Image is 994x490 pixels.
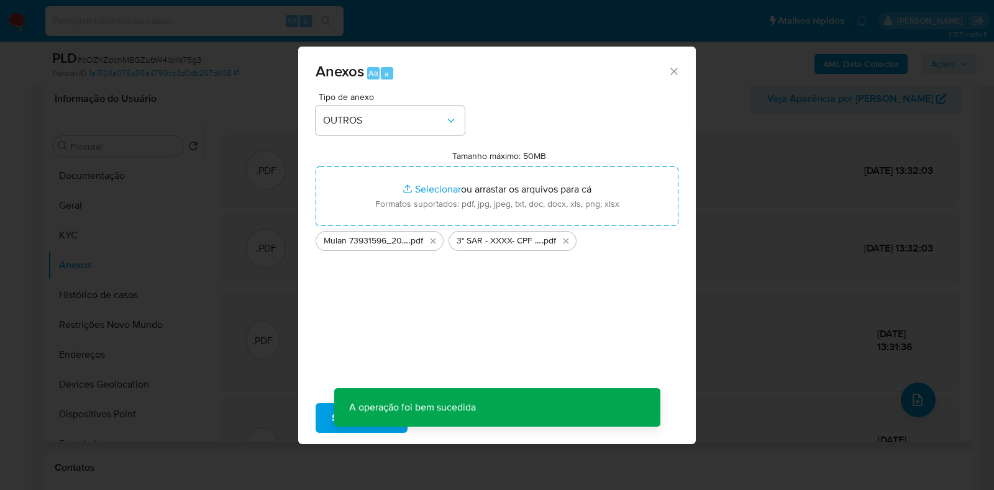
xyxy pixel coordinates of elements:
span: Anexos [316,60,364,82]
span: Tipo de anexo [319,93,468,101]
button: OUTROS [316,106,465,135]
span: a [385,68,389,79]
button: Excluir Mulan 73931596_2025_09_01_17_12_26 - Resumen TX.pdf [426,234,440,248]
span: Cancelar [429,404,469,432]
span: Mulan 73931596_2025_09_01_17_12_26 - Resumen [GEOGRAPHIC_DATA] [324,235,409,247]
label: Tamanho máximo: 50MB [452,150,546,161]
span: 3° SAR - XXXX- CPF 29559736884 - [PERSON_NAME] [457,235,542,247]
span: .pdf [542,235,556,247]
button: Fechar [668,65,679,76]
button: Excluir 3° SAR - XXXX- CPF 29559736884 - ELAINE ARAUJO COLLING.pdf [559,234,573,248]
span: Alt [368,68,378,79]
span: .pdf [409,235,423,247]
p: A operação foi bem sucedida [334,388,491,427]
button: Subir arquivo [316,403,408,433]
span: Subir arquivo [332,404,391,432]
ul: Arquivos selecionados [316,226,678,251]
span: OUTROS [323,114,445,127]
